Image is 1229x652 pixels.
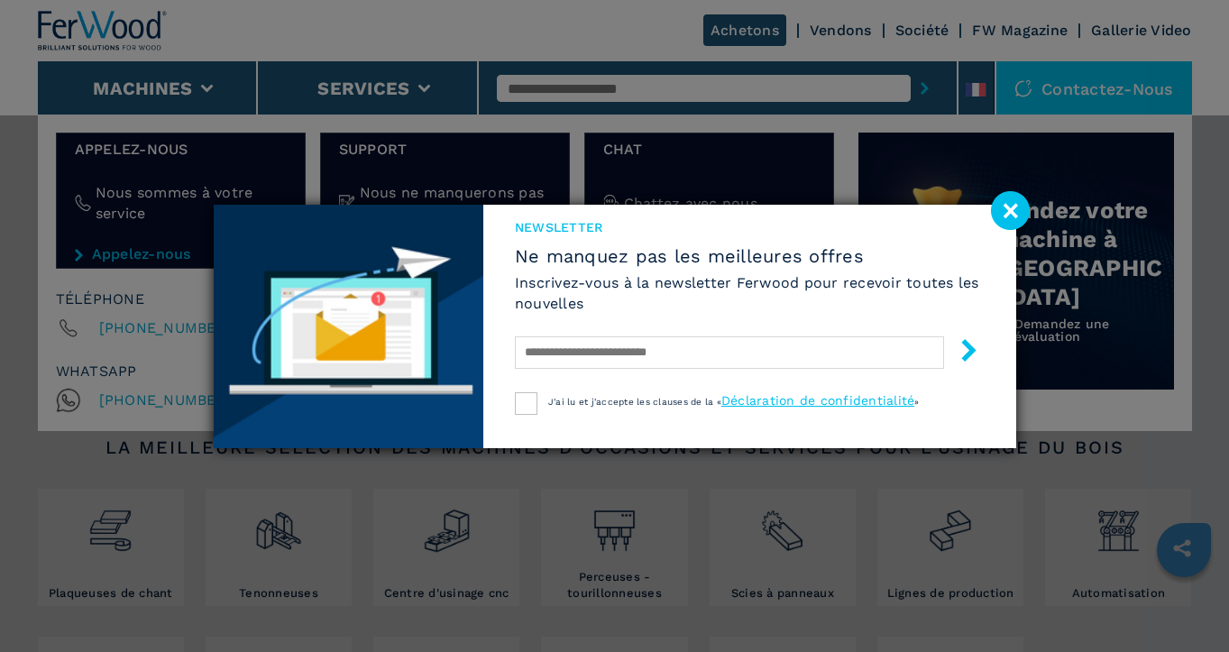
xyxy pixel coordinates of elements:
[914,397,919,407] span: »
[214,205,483,448] img: Newsletter image
[515,245,985,267] span: Ne manquez pas les meilleures offres
[515,272,985,314] h6: Inscrivez-vous à la newsletter Ferwood pour recevoir toutes les nouvelles
[515,218,985,236] span: Newsletter
[721,393,915,408] a: Déclaration de confidentialité
[548,397,721,407] span: J'ai lu et j'accepte les clauses de la «
[940,332,980,374] button: submit-button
